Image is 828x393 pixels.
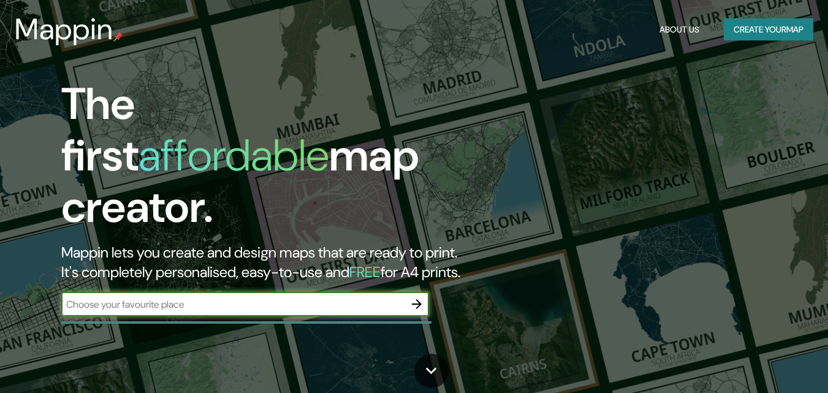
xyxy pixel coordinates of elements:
[113,32,123,42] img: mappin-pin
[61,78,476,243] h1: The first map creator.
[139,127,329,184] h1: affordable
[61,243,476,282] h2: Mappin lets you create and design maps that are ready to print. It's completely personalised, eas...
[349,262,381,281] h5: FREE
[61,297,405,311] input: Choose your favourite place
[15,12,113,47] h3: Mappin
[724,18,813,41] button: Create yourmap
[655,18,704,41] button: About Us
